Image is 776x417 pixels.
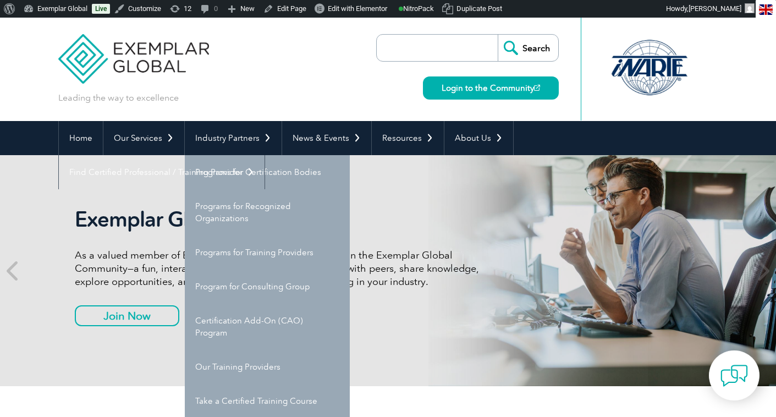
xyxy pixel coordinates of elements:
a: Resources [372,121,444,155]
a: Programs for Training Providers [185,235,350,270]
a: Programs for Recognized Organizations [185,189,350,235]
span: Edit with Elementor [328,4,387,13]
a: Find Certified Professional / Training Provider [59,155,265,189]
p: As a valued member of Exemplar Global, we invite you to join the Exemplar Global Community—a fun,... [75,249,487,288]
p: Leading the way to excellence [58,92,179,104]
a: Our Services [103,121,184,155]
img: Exemplar Global [58,18,210,84]
h2: Exemplar Global Community [75,207,487,232]
a: Programs for Certification Bodies [185,155,350,189]
img: en [759,4,773,15]
a: News & Events [282,121,371,155]
input: Search [498,35,558,61]
a: Industry Partners [185,121,282,155]
a: Home [59,121,103,155]
a: Join Now [75,305,179,326]
img: contact-chat.png [720,362,748,389]
img: open_square.png [534,85,540,91]
a: Our Training Providers [185,350,350,384]
a: Certification Add-On (CAO) Program [185,304,350,350]
a: Program for Consulting Group [185,270,350,304]
a: About Us [444,121,513,155]
a: Login to the Community [423,76,559,100]
span: [PERSON_NAME] [689,4,741,13]
a: Live [92,4,110,14]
